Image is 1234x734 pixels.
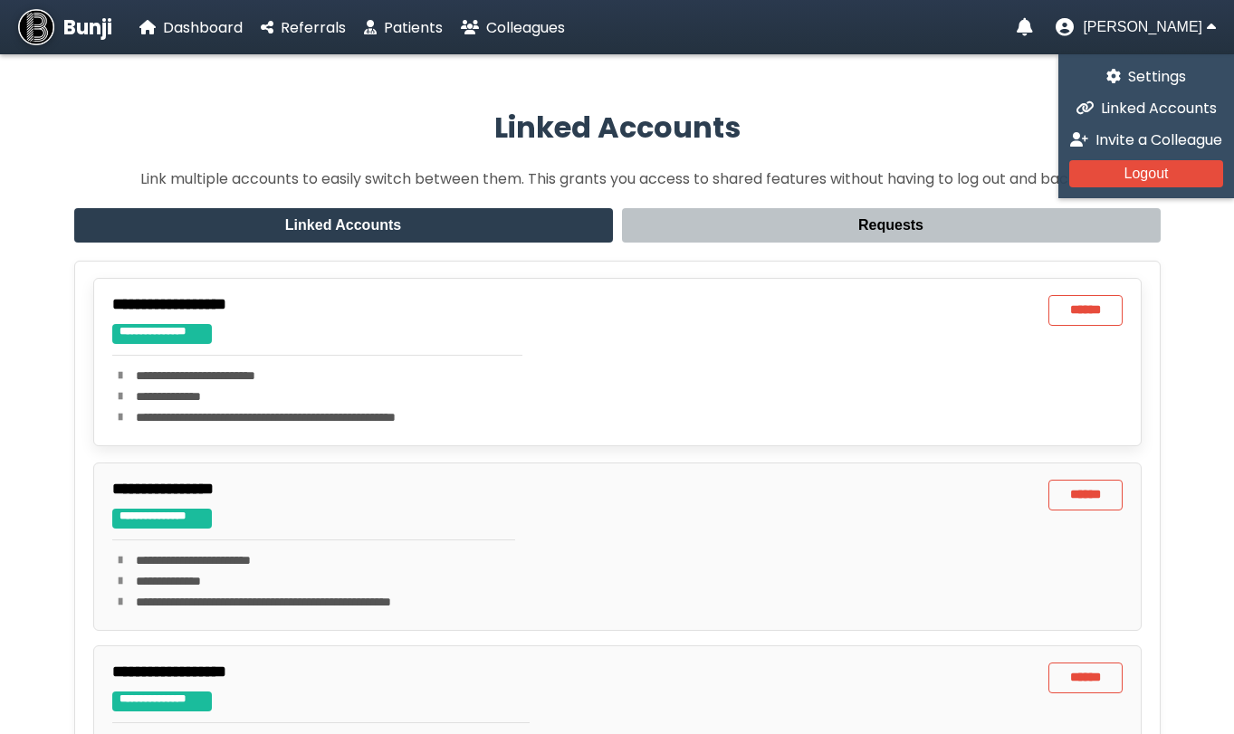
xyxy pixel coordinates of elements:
[281,17,346,38] span: Referrals
[364,16,443,39] a: Patients
[1056,18,1216,36] button: User menu
[622,208,1161,243] button: Requests
[1083,19,1202,35] span: [PERSON_NAME]
[1069,65,1223,88] a: Settings
[486,17,565,38] span: Colleagues
[18,9,112,45] a: Bunji
[1017,18,1033,36] a: Notifications
[384,17,443,38] span: Patients
[74,106,1161,149] h2: Linked Accounts
[1069,160,1223,187] button: Logout
[63,13,112,43] span: Bunji
[261,16,346,39] a: Referrals
[1124,166,1169,181] span: Logout
[163,17,243,38] span: Dashboard
[1069,97,1223,119] a: Linked Accounts
[1069,129,1223,151] a: Invite a Colleague
[461,16,565,39] a: Colleagues
[74,208,613,243] button: Linked Accounts
[74,167,1161,190] p: Link multiple accounts to easily switch between them. This grants you access to shared features w...
[1128,66,1186,87] span: Settings
[1095,129,1222,150] span: Invite a Colleague
[1101,98,1217,119] span: Linked Accounts
[139,16,243,39] a: Dashboard
[18,9,54,45] img: Bunji Dental Referral Management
